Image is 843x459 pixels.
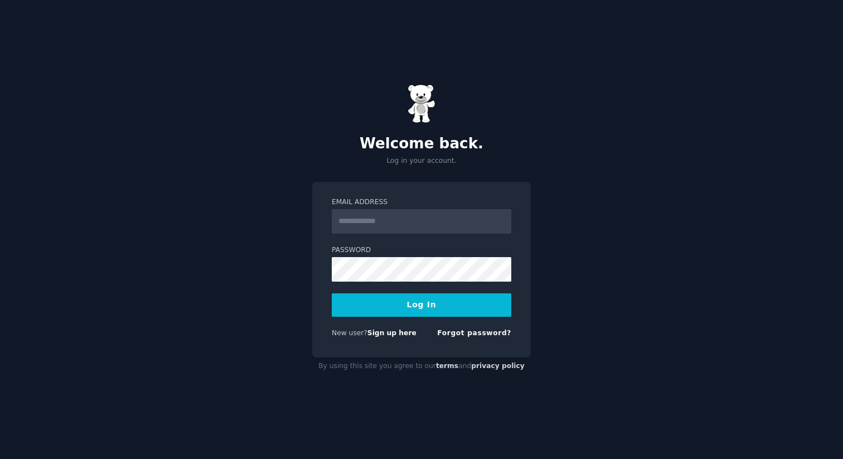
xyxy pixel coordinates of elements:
a: Forgot password? [437,329,511,337]
div: By using this site you agree to our and [312,357,531,375]
a: Sign up here [367,329,416,337]
p: Log in your account. [312,156,531,166]
button: Log In [332,293,511,317]
a: privacy policy [471,362,525,370]
label: Password [332,245,511,255]
img: Gummy Bear [408,84,435,123]
label: Email Address [332,197,511,207]
a: terms [436,362,458,370]
span: New user? [332,329,367,337]
h2: Welcome back. [312,135,531,153]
